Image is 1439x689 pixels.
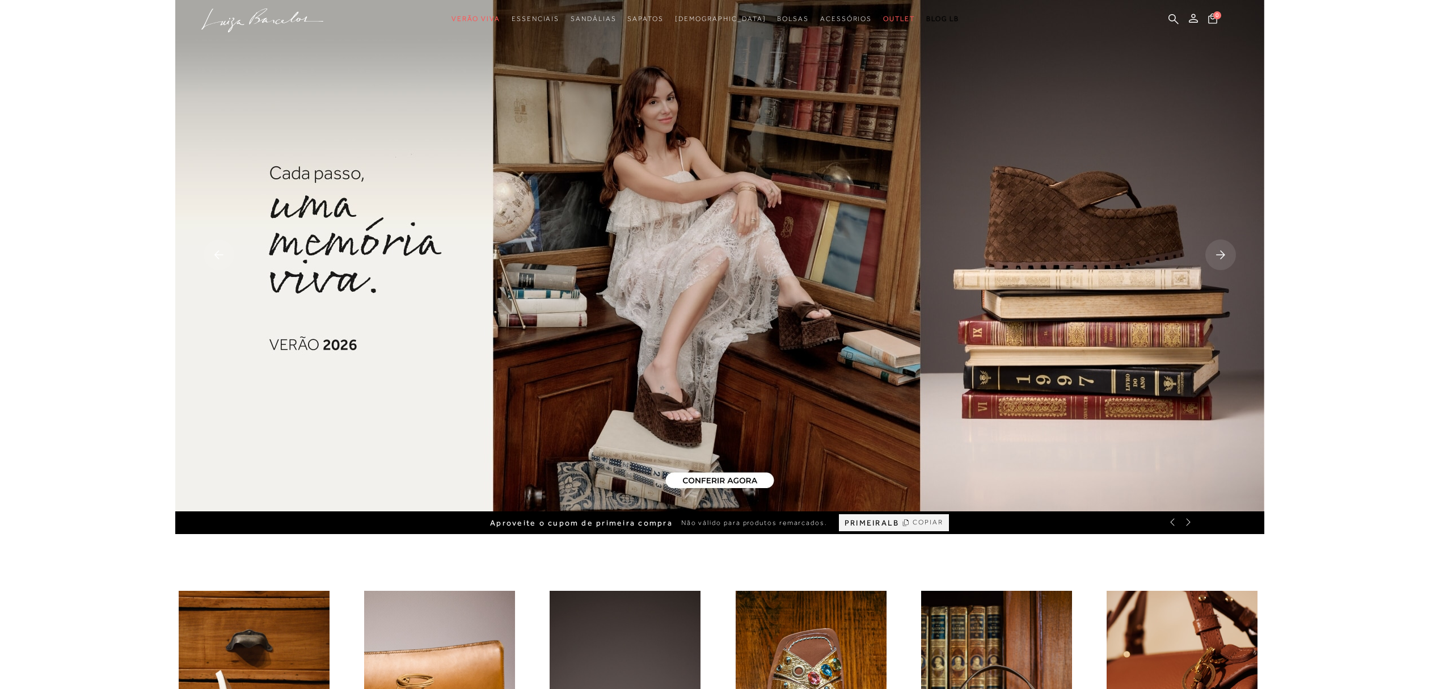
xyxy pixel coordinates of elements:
span: PRIMEIRALB [845,518,899,528]
span: Sapatos [627,15,663,23]
span: Não válido para produtos remarcados. [681,518,828,528]
button: 0 [1205,12,1221,28]
span: COPIAR [913,517,943,528]
span: Essenciais [512,15,559,23]
a: noSubCategoriesText [451,9,500,30]
a: noSubCategoriesText [627,9,663,30]
span: Verão Viva [451,15,500,23]
span: BLOG LB [926,15,959,23]
a: noSubCategoriesText [820,9,872,30]
a: noSubCategoriesText [777,9,809,30]
span: Outlet [883,15,915,23]
a: noSubCategoriesText [512,9,559,30]
a: noSubCategoriesText [571,9,616,30]
a: noSubCategoriesText [675,9,766,30]
span: Acessórios [820,15,872,23]
a: BLOG LB [926,9,959,30]
span: Sandálias [571,15,616,23]
span: Bolsas [777,15,809,23]
span: Aproveite o cupom de primeira compra [490,518,673,528]
span: [DEMOGRAPHIC_DATA] [675,15,766,23]
a: noSubCategoriesText [883,9,915,30]
span: 0 [1213,11,1221,19]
